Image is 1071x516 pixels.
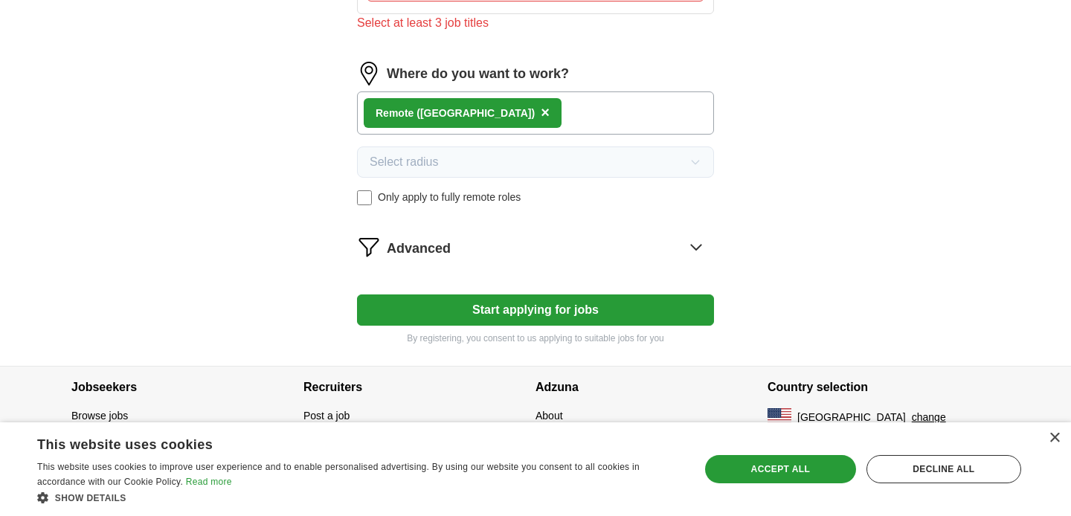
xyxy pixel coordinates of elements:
div: Decline all [866,455,1021,483]
img: location.png [357,62,381,86]
a: Read more, opens a new window [186,477,232,487]
a: Post a job [303,410,350,422]
span: Only apply to fully remote roles [378,190,521,205]
label: Where do you want to work? [387,64,569,84]
span: This website uses cookies to improve user experience and to enable personalised advertising. By u... [37,462,640,487]
div: This website uses cookies [37,431,643,454]
div: Select at least 3 job titles [357,14,714,32]
img: US flag [768,408,791,426]
a: Browse jobs [71,410,128,422]
img: filter [357,235,381,259]
button: change [912,410,946,425]
p: By registering, you consent to us applying to suitable jobs for you [357,332,714,345]
span: Advanced [387,239,451,259]
a: About [535,410,563,422]
div: Accept all [705,455,856,483]
div: Close [1049,433,1060,444]
span: Show details [55,493,126,503]
button: × [541,102,550,124]
input: Only apply to fully remote roles [357,190,372,205]
button: Start applying for jobs [357,294,714,326]
h4: Country selection [768,367,1000,408]
span: [GEOGRAPHIC_DATA] [797,410,906,425]
span: Select radius [370,153,439,171]
div: Remote ([GEOGRAPHIC_DATA]) [376,106,535,121]
div: Show details [37,490,681,505]
span: × [541,104,550,120]
button: Select radius [357,146,714,178]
